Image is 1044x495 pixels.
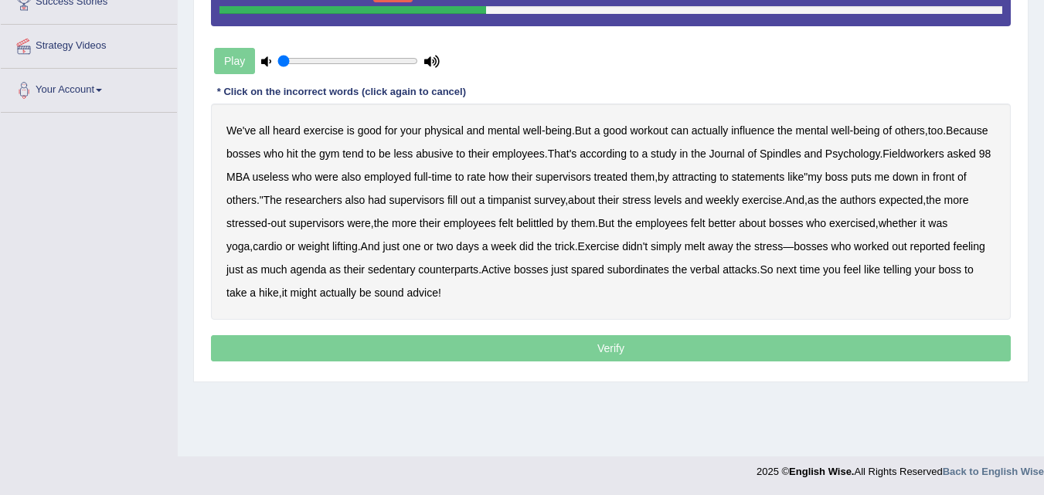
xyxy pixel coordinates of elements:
b: fill [447,194,457,206]
b: good [603,124,627,137]
b: two [437,240,454,253]
b: Exercise [578,240,620,253]
b: well [831,124,849,137]
b: too [928,124,943,137]
b: The [264,194,282,206]
b: were [347,217,370,229]
b: full [414,171,428,183]
b: bosses [794,240,828,253]
b: of [957,171,967,183]
b: a [482,240,488,253]
b: out [271,217,286,229]
b: bosses [514,263,548,276]
div: * Click on the incorrect words (click again to cancel) [211,84,472,99]
b: Journal [709,147,745,160]
b: as [808,194,819,206]
b: and [685,194,702,206]
b: mental [795,124,828,137]
b: their [598,194,619,206]
b: timpanist [488,194,531,206]
b: verbal [690,263,719,276]
b: less [393,147,413,160]
b: is [347,124,355,137]
b: front [933,171,954,183]
b: the [301,147,316,160]
b: supervisors [289,217,345,229]
b: out [892,240,906,253]
b: who [831,240,852,253]
b: supervisors [536,171,591,183]
b: employees [635,217,688,229]
b: others [895,124,925,137]
b: gym [319,147,339,160]
b: days [456,240,479,253]
b: the [736,240,751,253]
b: to [964,263,974,276]
b: advice [407,286,438,299]
b: also [345,194,366,206]
b: to [456,147,465,160]
b: weekly [706,194,739,206]
b: about [568,194,595,206]
b: rate [467,171,485,183]
b: researchers [285,194,342,206]
b: We've [226,124,256,137]
b: heard [273,124,301,137]
b: next [776,263,796,276]
b: to [630,147,639,160]
b: be [359,286,372,299]
b: in [679,147,688,160]
b: yoga [226,240,250,253]
b: Fieldworkers [882,147,944,160]
b: to [455,171,464,183]
b: cardio [253,240,282,253]
b: the [672,263,687,276]
b: who [264,147,284,160]
b: were [315,171,338,183]
b: felt [691,217,706,229]
b: a [250,286,256,299]
b: useless [252,171,288,183]
b: bosses [226,147,260,160]
b: be [379,147,391,160]
b: statements [732,171,784,183]
b: abusive [416,147,453,160]
b: Because [946,124,988,137]
b: their [468,147,489,160]
b: hit [287,147,298,160]
b: down [893,171,918,183]
strong: English Wise. [789,466,854,477]
b: actually [692,124,728,137]
b: supervisors [389,194,444,206]
b: expected [879,194,923,206]
b: levels [654,194,682,206]
b: mental [488,124,520,137]
a: Back to English Wise [943,466,1044,477]
b: simply [651,240,682,253]
b: MBA [226,171,250,183]
b: my [808,171,822,183]
b: exercise [742,194,782,206]
b: counterparts [418,263,478,276]
b: weight [298,240,329,253]
b: attacks [723,263,757,276]
b: stressed [226,217,267,229]
b: was [928,217,947,229]
b: feel [844,263,862,276]
b: did [519,240,534,253]
b: in [921,171,930,183]
b: influence [731,124,774,137]
b: agenda [291,263,327,276]
b: as [247,263,258,276]
b: the [374,217,389,229]
b: authors [840,194,876,206]
b: one [403,240,420,253]
b: a [594,124,600,137]
b: whether [879,217,917,229]
b: But [575,124,591,137]
b: bosses [769,217,803,229]
b: more [392,217,417,229]
b: and [467,124,485,137]
div: 2025 © All Rights Reserved [757,456,1044,479]
b: take [226,286,247,299]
